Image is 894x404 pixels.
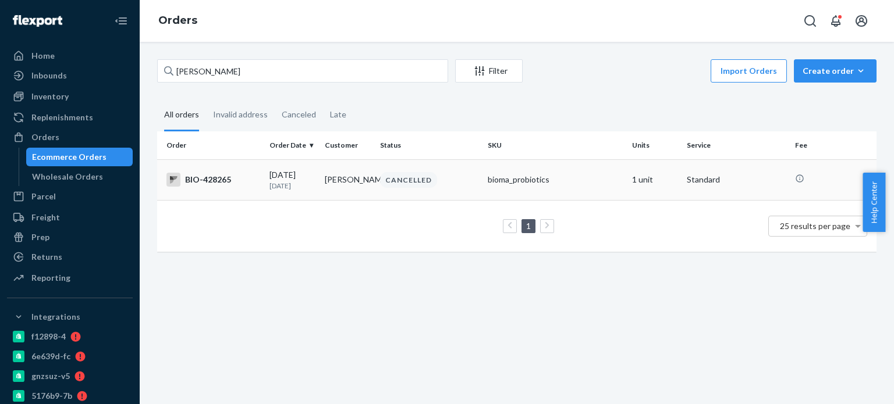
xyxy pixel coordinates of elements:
[780,221,850,231] span: 25 results per page
[31,212,60,223] div: Freight
[7,367,133,385] a: gnzsuz-v5
[31,70,67,81] div: Inbounds
[7,87,133,106] a: Inventory
[7,47,133,65] a: Home
[31,50,55,62] div: Home
[7,66,133,85] a: Inbounds
[149,4,207,38] ol: breadcrumbs
[158,14,197,27] a: Orders
[687,174,785,185] p: Standard
[682,131,790,159] th: Service
[32,151,107,163] div: Ecommerce Orders
[455,59,523,83] button: Filter
[265,131,320,159] th: Order Date
[7,347,133,366] a: 6e639d-fc
[7,228,133,246] a: Prep
[282,99,316,130] div: Canceled
[269,181,315,191] p: [DATE]
[31,191,56,202] div: Parcel
[31,390,72,402] div: 5176b9-7b
[320,159,375,200] td: [PERSON_NAME]
[31,231,49,243] div: Prep
[483,131,627,159] th: SKU
[488,174,622,185] div: bioma_probiotics
[13,15,62,27] img: Flexport logo
[7,108,133,127] a: Replenishments
[7,248,133,266] a: Returns
[31,370,70,382] div: gnzsuz-v5
[31,131,59,143] div: Orders
[824,9,847,33] button: Open notifications
[794,59,877,83] button: Create order
[7,128,133,146] a: Orders
[627,159,683,200] td: 1 unit
[799,9,822,33] button: Open Search Box
[7,308,133,326] button: Integrations
[166,173,260,187] div: BIO-428265
[790,131,877,159] th: Fee
[325,140,371,150] div: Customer
[269,169,315,191] div: [DATE]
[380,172,437,188] div: CANCELLED
[213,99,268,130] div: Invalid address
[164,99,199,131] div: All orders
[456,65,522,77] div: Filter
[157,131,265,159] th: Order
[7,208,133,227] a: Freight
[157,59,448,83] input: Search orders
[31,311,80,323] div: Integrations
[31,91,69,102] div: Inventory
[26,148,133,166] a: Ecommerce Orders
[711,59,787,83] button: Import Orders
[31,251,62,263] div: Returns
[31,351,70,362] div: 6e639d-fc
[7,269,133,287] a: Reporting
[7,327,133,346] a: f12898-4
[26,167,133,186] a: Wholesale Orders
[31,272,70,284] div: Reporting
[524,221,533,231] a: Page 1 is your current page
[109,9,133,33] button: Close Navigation
[31,331,66,342] div: f12898-4
[627,131,683,159] th: Units
[863,173,885,232] button: Help Center
[330,99,346,130] div: Late
[7,187,133,206] a: Parcel
[31,112,93,123] div: Replenishments
[803,65,868,77] div: Create order
[850,9,873,33] button: Open account menu
[32,171,103,183] div: Wholesale Orders
[375,131,483,159] th: Status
